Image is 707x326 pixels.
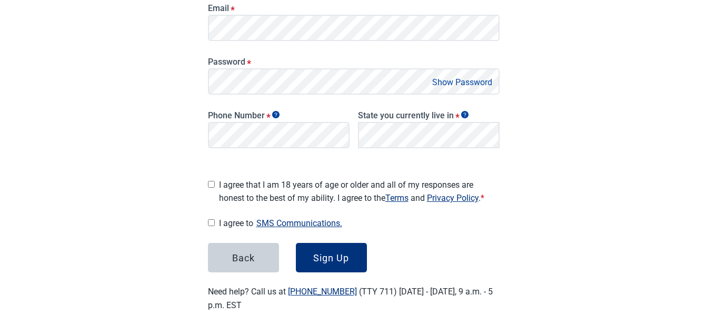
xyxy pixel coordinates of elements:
[358,110,500,120] label: State you currently live in
[208,3,500,13] label: Email
[208,287,493,310] label: Need help? Call us at (TTY 711) [DATE] - [DATE], 9 a.m. - 5 p.m. EST
[208,57,500,67] label: Password
[385,193,409,203] a: Read our Terms of Service
[208,243,279,272] button: Back
[253,216,345,230] button: Show SMS communications details
[232,252,255,263] div: Back
[296,243,367,272] button: Sign Up
[272,111,280,118] span: Show tooltip
[429,75,495,89] button: Show Password
[208,110,350,120] label: Phone Number
[427,193,479,203] a: Read our Privacy Policy
[219,178,500,205] span: I agree that I am 18 years of age or older and all of my responses are honest to the best of my a...
[288,287,357,297] a: [PHONE_NUMBER]
[313,252,349,263] div: Sign Up
[461,111,469,118] span: Show tooltip
[219,216,500,230] span: I agree to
